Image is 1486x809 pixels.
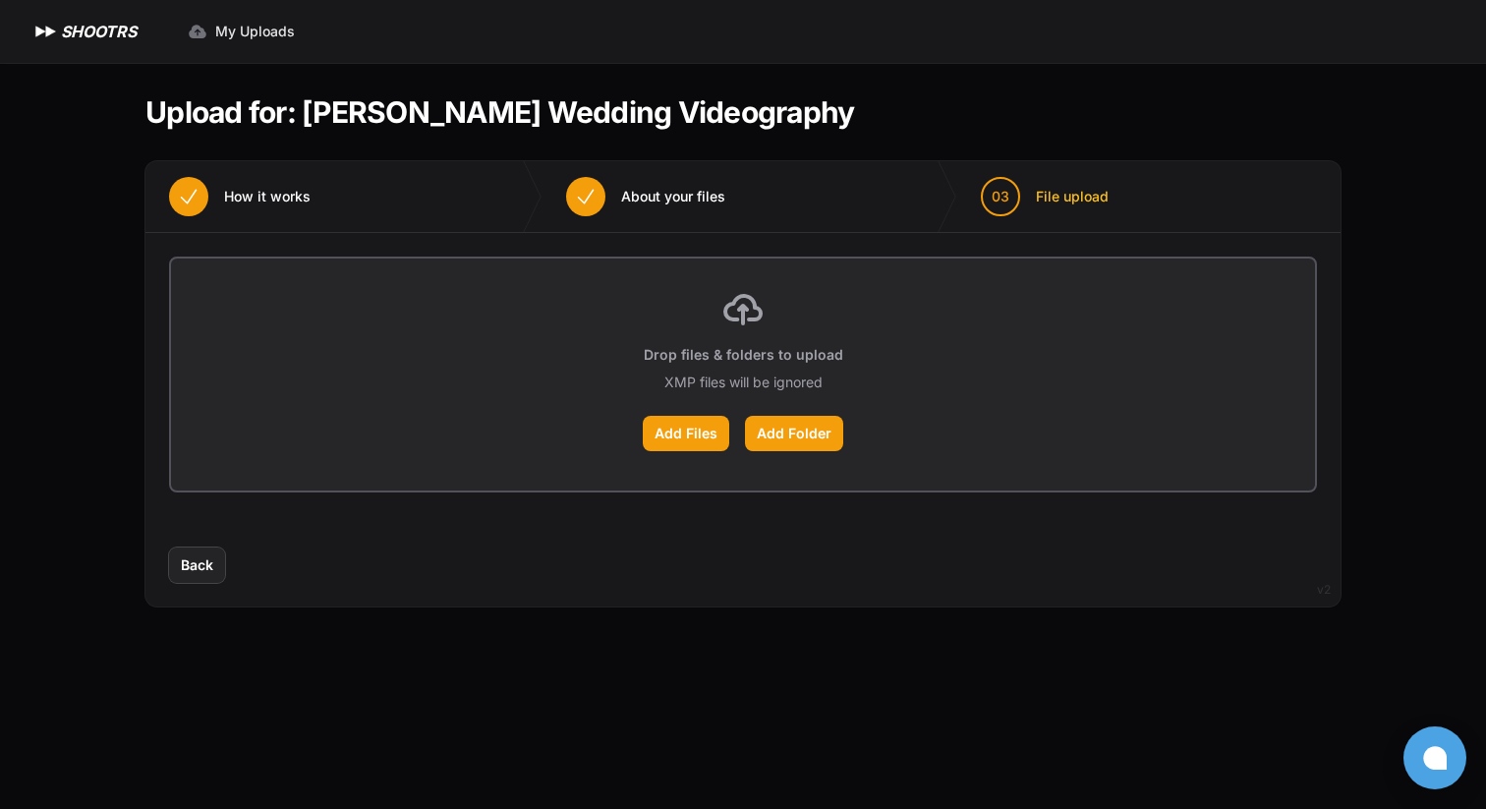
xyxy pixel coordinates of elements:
label: Add Folder [745,416,843,451]
button: 03 File upload [957,161,1132,232]
div: v2 [1317,578,1331,602]
button: How it works [145,161,334,232]
span: File upload [1036,187,1109,206]
p: XMP files will be ignored [664,373,823,392]
h1: SHOOTRS [61,20,137,43]
span: Back [181,555,213,575]
button: About your files [543,161,749,232]
label: Add Files [643,416,729,451]
img: SHOOTRS [31,20,61,43]
h1: Upload for: [PERSON_NAME] Wedding Videography [145,94,854,130]
button: Open chat window [1403,726,1466,789]
p: Drop files & folders to upload [644,345,843,365]
span: My Uploads [215,22,295,41]
span: How it works [224,187,311,206]
button: Back [169,548,225,583]
span: About your files [621,187,725,206]
a: My Uploads [176,14,307,49]
span: 03 [992,187,1009,206]
a: SHOOTRS SHOOTRS [31,20,137,43]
